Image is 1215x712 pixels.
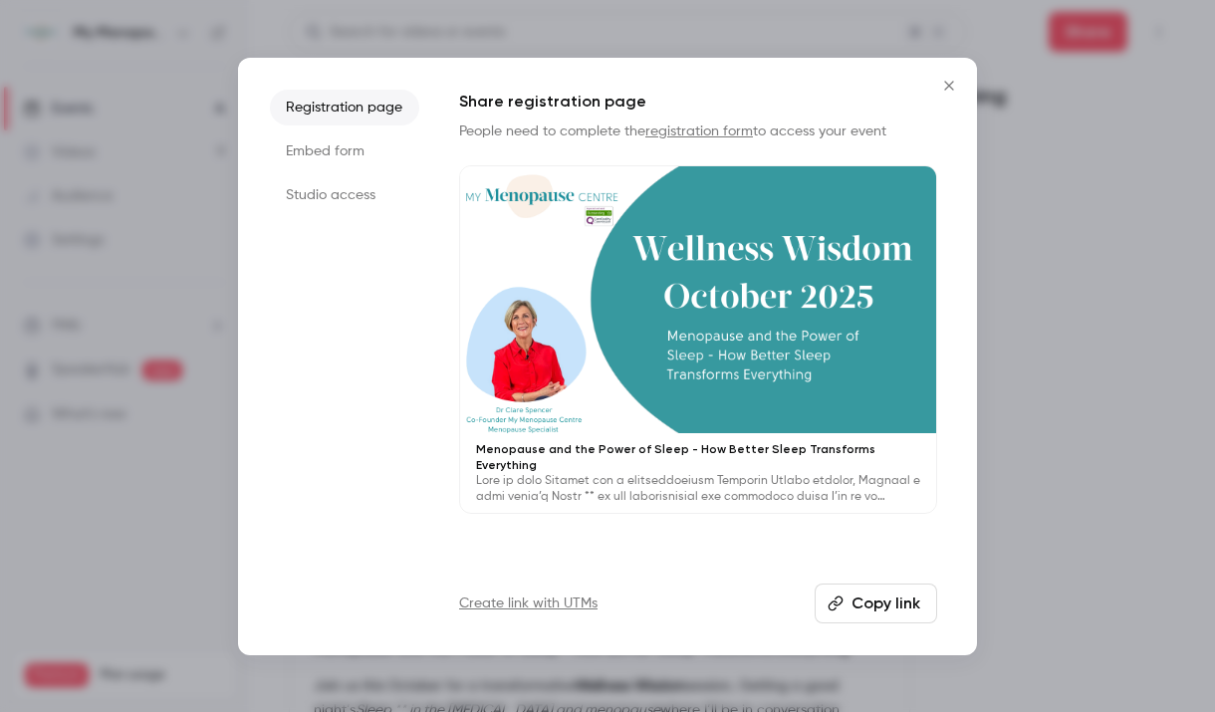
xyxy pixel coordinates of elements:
a: Create link with UTMs [459,593,598,613]
a: Menopause and the Power of Sleep - How Better Sleep Transforms EverythingLore ip dolo Sitamet con... [459,165,937,515]
h1: Share registration page [459,90,937,114]
li: Studio access [270,177,419,213]
li: Embed form [270,133,419,169]
p: People need to complete the to access your event [459,121,937,141]
p: Menopause and the Power of Sleep - How Better Sleep Transforms Everything [476,441,920,473]
p: Lore ip dolo Sitamet con a elitseddoeiusm Temporin Utlabo etdolor, Magnaal e admi venia’q Nostr *... [476,473,920,505]
button: Close [929,66,969,106]
a: registration form [645,124,753,138]
li: Registration page [270,90,419,125]
button: Copy link [815,584,937,623]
